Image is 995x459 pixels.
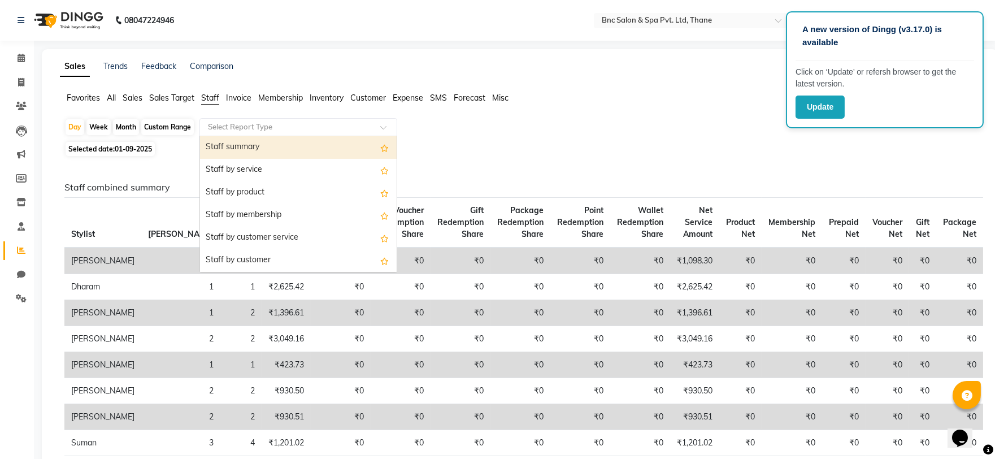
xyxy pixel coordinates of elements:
[311,430,371,456] td: ₹0
[550,352,610,378] td: ₹0
[726,217,755,239] span: Product Net
[936,274,983,300] td: ₹0
[371,274,431,300] td: ₹0
[258,93,303,103] span: Membership
[124,5,174,36] b: 08047224946
[220,404,262,430] td: 2
[490,352,550,378] td: ₹0
[550,378,610,404] td: ₹0
[610,430,670,456] td: ₹0
[610,300,670,326] td: ₹0
[220,326,262,352] td: 2
[311,378,371,404] td: ₹0
[670,378,719,404] td: ₹930.50
[550,326,610,352] td: ₹0
[64,430,141,456] td: Suman
[866,300,909,326] td: ₹0
[948,414,984,448] iframe: chat widget
[262,274,311,300] td: ₹2,625.42
[670,300,719,326] td: ₹1,396.61
[200,136,397,159] div: Staff summary
[719,274,762,300] td: ₹0
[64,378,141,404] td: [PERSON_NAME]
[916,217,929,239] span: Gift Net
[380,141,389,154] span: Add this report to Favorites List
[909,248,936,274] td: ₹0
[822,274,866,300] td: ₹0
[936,430,983,456] td: ₹0
[190,61,233,71] a: Comparison
[909,274,936,300] td: ₹0
[220,352,262,378] td: 1
[123,93,142,103] span: Sales
[141,248,220,274] td: 2
[430,93,447,103] span: SMS
[262,300,311,326] td: ₹1,396.61
[762,326,822,352] td: ₹0
[670,248,719,274] td: ₹1,098.30
[201,93,219,103] span: Staff
[371,248,431,274] td: ₹0
[200,249,397,272] div: Staff by customer
[148,229,214,239] span: [PERSON_NAME]
[719,378,762,404] td: ₹0
[262,326,311,352] td: ₹3,049.16
[866,352,909,378] td: ₹0
[60,57,90,77] a: Sales
[103,61,128,71] a: Trends
[113,119,139,135] div: Month
[262,404,311,430] td: ₹930.51
[377,205,424,239] span: Voucher Redemption Share
[490,248,550,274] td: ₹0
[66,142,155,156] span: Selected date:
[371,404,431,430] td: ₹0
[380,163,389,177] span: Add this report to Favorites List
[141,352,220,378] td: 1
[350,93,386,103] span: Customer
[64,326,141,352] td: [PERSON_NAME]
[719,248,762,274] td: ₹0
[610,248,670,274] td: ₹0
[719,352,762,378] td: ₹0
[762,378,822,404] td: ₹0
[670,430,719,456] td: ₹1,201.02
[497,205,544,239] span: Package Redemption Share
[670,274,719,300] td: ₹2,625.42
[822,300,866,326] td: ₹0
[683,205,712,239] span: Net Service Amount
[371,300,431,326] td: ₹0
[557,205,603,239] span: Point Redemption Share
[67,93,100,103] span: Favorites
[371,378,431,404] td: ₹0
[762,300,822,326] td: ₹0
[454,93,485,103] span: Forecast
[490,404,550,430] td: ₹0
[311,274,371,300] td: ₹0
[866,248,909,274] td: ₹0
[431,274,490,300] td: ₹0
[936,300,983,326] td: ₹0
[107,93,116,103] span: All
[762,248,822,274] td: ₹0
[311,300,371,326] td: ₹0
[610,274,670,300] td: ₹0
[200,181,397,204] div: Staff by product
[311,326,371,352] td: ₹0
[431,404,490,430] td: ₹0
[262,430,311,456] td: ₹1,201.02
[762,352,822,378] td: ₹0
[719,430,762,456] td: ₹0
[262,378,311,404] td: ₹930.50
[719,404,762,430] td: ₹0
[670,352,719,378] td: ₹423.73
[149,93,194,103] span: Sales Target
[719,300,762,326] td: ₹0
[762,274,822,300] td: ₹0
[796,96,845,119] button: Update
[371,430,431,456] td: ₹0
[866,404,909,430] td: ₹0
[617,205,663,239] span: Wallet Redemption Share
[141,119,194,135] div: Custom Range
[64,274,141,300] td: Dharam
[490,274,550,300] td: ₹0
